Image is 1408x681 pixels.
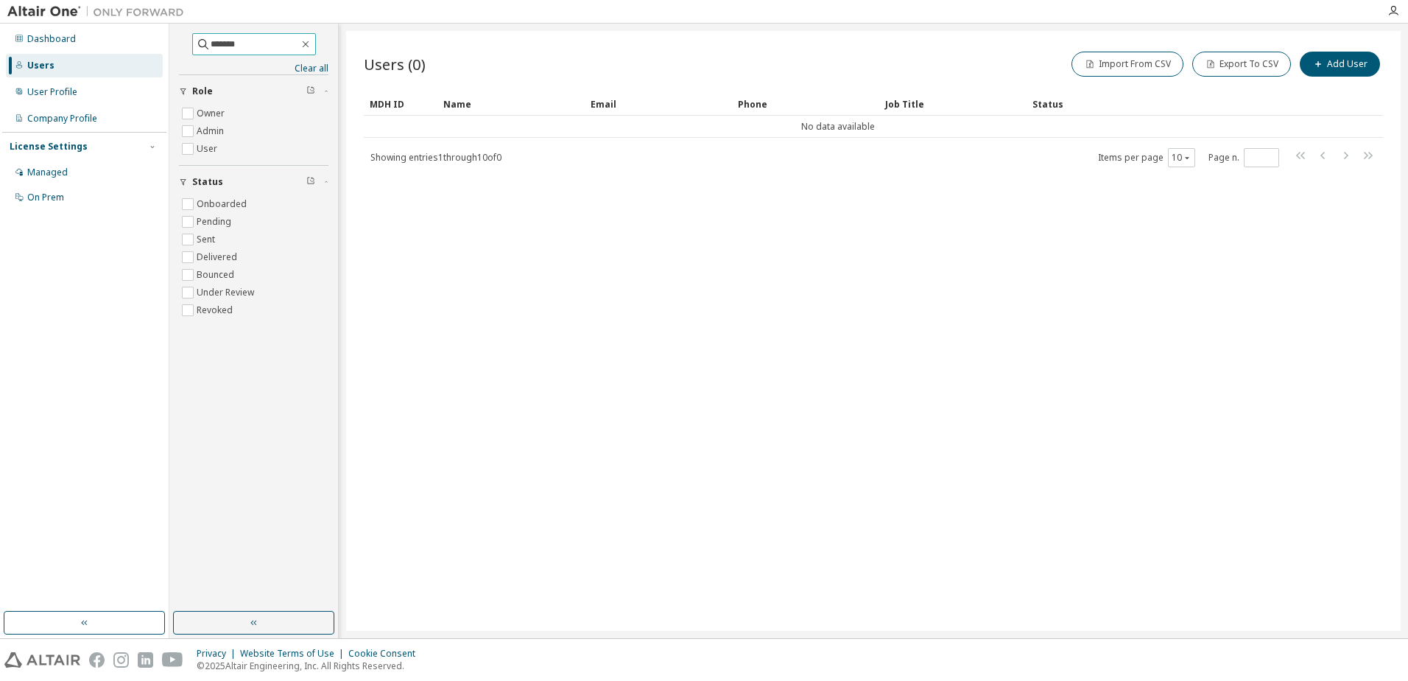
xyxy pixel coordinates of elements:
[1098,148,1195,167] span: Items per page
[10,141,88,153] div: License Settings
[1192,52,1291,77] button: Export To CSV
[443,92,579,116] div: Name
[197,660,424,672] p: © 2025 Altair Engineering, Inc. All Rights Reserved.
[7,4,191,19] img: Altair One
[197,231,218,248] label: Sent
[197,301,236,319] label: Revoked
[113,652,129,668] img: instagram.svg
[197,122,227,140] label: Admin
[197,105,228,122] label: Owner
[197,266,237,284] label: Bounced
[306,176,315,188] span: Clear filter
[27,113,97,125] div: Company Profile
[192,85,213,97] span: Role
[162,652,183,668] img: youtube.svg
[885,92,1021,116] div: Job Title
[591,92,726,116] div: Email
[197,248,240,266] label: Delivered
[89,652,105,668] img: facebook.svg
[1032,92,1306,116] div: Status
[306,85,315,97] span: Clear filter
[197,284,257,301] label: Under Review
[738,92,873,116] div: Phone
[192,176,223,188] span: Status
[197,140,220,158] label: User
[27,86,77,98] div: User Profile
[1300,52,1380,77] button: Add User
[348,648,424,660] div: Cookie Consent
[27,167,68,178] div: Managed
[370,151,501,164] span: Showing entries 1 through 10 of 0
[4,652,80,668] img: altair_logo.svg
[1172,152,1191,164] button: 10
[27,192,64,203] div: On Prem
[370,92,432,116] div: MDH ID
[27,33,76,45] div: Dashboard
[364,54,426,74] span: Users (0)
[1208,148,1279,167] span: Page n.
[364,116,1312,138] td: No data available
[197,648,240,660] div: Privacy
[179,166,328,198] button: Status
[1071,52,1183,77] button: Import From CSV
[240,648,348,660] div: Website Terms of Use
[179,75,328,108] button: Role
[27,60,54,71] div: Users
[138,652,153,668] img: linkedin.svg
[179,63,328,74] a: Clear all
[197,213,234,231] label: Pending
[197,195,250,213] label: Onboarded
